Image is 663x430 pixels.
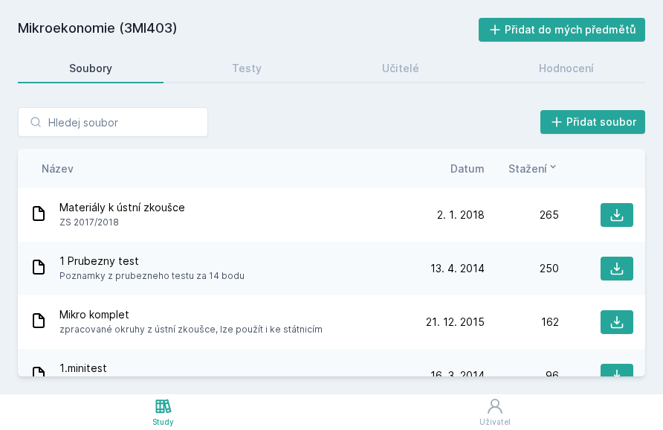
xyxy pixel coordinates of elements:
button: Datum [450,161,485,176]
div: 96 [485,368,559,383]
div: 250 [485,261,559,276]
h2: Mikroekonomie (3MI403) [18,18,479,42]
span: 13. 4. 2014 [430,261,485,276]
span: Materiály k ústní zkoušce [59,200,185,215]
span: 2. 1. 2018 [437,208,485,222]
span: Stažení [508,161,547,176]
div: Testy [232,61,262,76]
button: Přidat soubor [540,110,646,134]
div: 265 [485,208,559,222]
button: Stažení [508,161,559,176]
span: 21. 12. 2015 [426,315,485,330]
div: Učitelé [382,61,419,76]
span: 1.minitest Necadova + Macakova [59,376,204,391]
span: 1.minitest [59,361,204,376]
span: ZS 2017/2018 [59,215,185,230]
button: Přidat do mých předmětů [479,18,646,42]
span: Poznamky z prubezneho testu za 14 bodu [59,269,245,283]
span: 1 Prubezny test [59,254,245,269]
div: Hodnocení [539,61,594,76]
span: Mikro komplet [59,307,323,322]
button: Název [42,161,74,176]
input: Hledej soubor [18,107,208,137]
a: Soubory [18,54,164,83]
a: Učitelé [331,54,470,83]
span: zpracované okruhy z ústní zkoušce, lze použít i ke státnicím [59,322,323,337]
div: Uživatel [479,417,511,428]
a: Hodnocení [488,54,646,83]
div: Soubory [69,61,112,76]
div: Study [152,417,174,428]
a: Testy [181,54,314,83]
span: 16. 3. 2014 [430,368,485,383]
div: 162 [485,315,559,330]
